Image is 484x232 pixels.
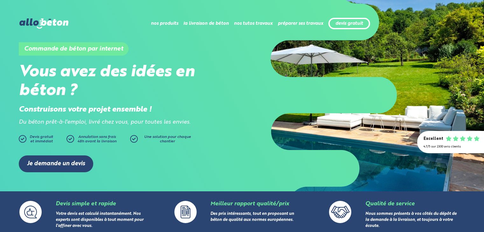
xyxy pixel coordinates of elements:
a: Des prix intéressants, tout en proposant un béton de qualité aux normes européennes. [210,212,294,222]
strong: Construisons votre projet ensemble ! [19,106,152,113]
span: Une solution pour chaque chantier [144,135,191,143]
a: Devis simple et rapide [56,201,116,207]
a: Une solution pour chaque chantier [130,135,194,146]
img: allobéton [19,18,68,29]
a: Qualité de service [365,201,415,207]
li: préparer ses travaux [278,16,323,31]
a: Votre devis est calculé instantanément. Nos experts sont disponibles à tout moment pour l'affiner... [56,212,144,228]
a: devis gratuit [335,21,363,26]
a: Annulation sans frais48h avant la livraison [67,135,130,146]
span: Annulation sans frais 48h avant la livraison [77,135,116,143]
a: Meilleur rapport qualité/prix [210,201,289,207]
li: nos tutos travaux [234,16,273,31]
h2: Vous avez des idées en béton ? [19,63,242,100]
span: Devis gratuit et immédiat [30,135,53,143]
i: Du béton prêt-à-l'emploi, livré chez vous, pour toutes les envies. [19,119,191,125]
a: Devis gratuitet immédiat [19,135,63,146]
div: 4.7/5 sur 2300 avis clients [424,145,478,148]
li: la livraison de béton [183,16,229,31]
a: Nous sommes présents à vos côtés du dépôt de la demande à la livraison, et toujours à votre écoute. [365,212,457,228]
h1: Commande de béton par internet [19,42,129,56]
div: Excellent [424,137,443,141]
li: nos produits [151,16,178,31]
a: Je demande un devis [19,155,93,172]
